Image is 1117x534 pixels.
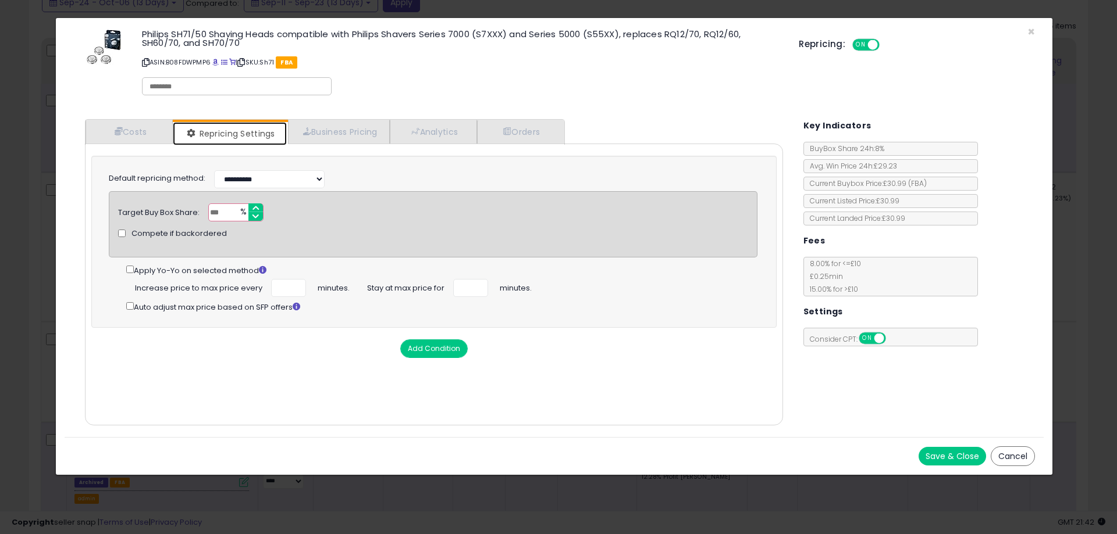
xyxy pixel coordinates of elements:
[500,279,532,294] span: minutes.
[173,122,287,145] a: Repricing Settings
[118,203,200,218] div: Target Buy Box Share:
[367,279,444,294] span: Stay at max price for
[126,263,757,277] div: Apply Yo-Yo on selected method
[884,334,902,343] span: OFF
[477,120,563,144] a: Orders
[400,339,468,358] button: Add Condition
[390,120,477,144] a: Analytics
[276,56,297,69] span: FBA
[221,58,227,67] a: All offer listings
[919,447,986,465] button: Save & Close
[804,161,897,171] span: Avg. Win Price 24h: £29.23
[233,204,252,221] span: %
[804,284,858,294] span: 15.00 % for > £10
[318,279,350,294] span: minutes.
[803,304,843,319] h5: Settings
[804,271,843,281] span: £0.25 min
[799,40,845,49] h5: Repricing:
[853,40,868,50] span: ON
[229,58,236,67] a: Your listing only
[1027,23,1035,40] span: ×
[86,120,173,144] a: Costs
[991,446,1035,466] button: Cancel
[288,120,390,144] a: Business Pricing
[142,53,781,71] p: ASIN: B08FDWPMP6 | SKU: Sh71
[126,300,757,313] div: Auto adjust max price based on SFP offers
[908,178,927,188] span: ( FBA )
[883,178,927,188] span: £30.99
[860,334,874,343] span: ON
[804,178,927,188] span: Current Buybox Price:
[803,119,871,133] h5: Key Indicators
[86,30,121,64] img: 515WaAph9NL._SL60_.jpg
[878,40,897,50] span: OFF
[804,334,901,344] span: Consider CPT:
[212,58,219,67] a: BuyBox page
[804,196,899,206] span: Current Listed Price: £30.99
[803,234,826,248] h5: Fees
[109,173,205,184] label: Default repricing method:
[804,144,884,153] span: BuyBox Share 24h: 8%
[804,259,861,294] span: 8.00 % for <= £10
[804,213,905,223] span: Current Landed Price: £30.99
[131,228,227,239] span: Compete if backordered
[142,30,781,47] h3: Philips SH71/50 Shaving Heads compatible with Philips Shavers Series 7000 (S7XXX) and Series 5000...
[135,279,262,294] span: Increase price to max price every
